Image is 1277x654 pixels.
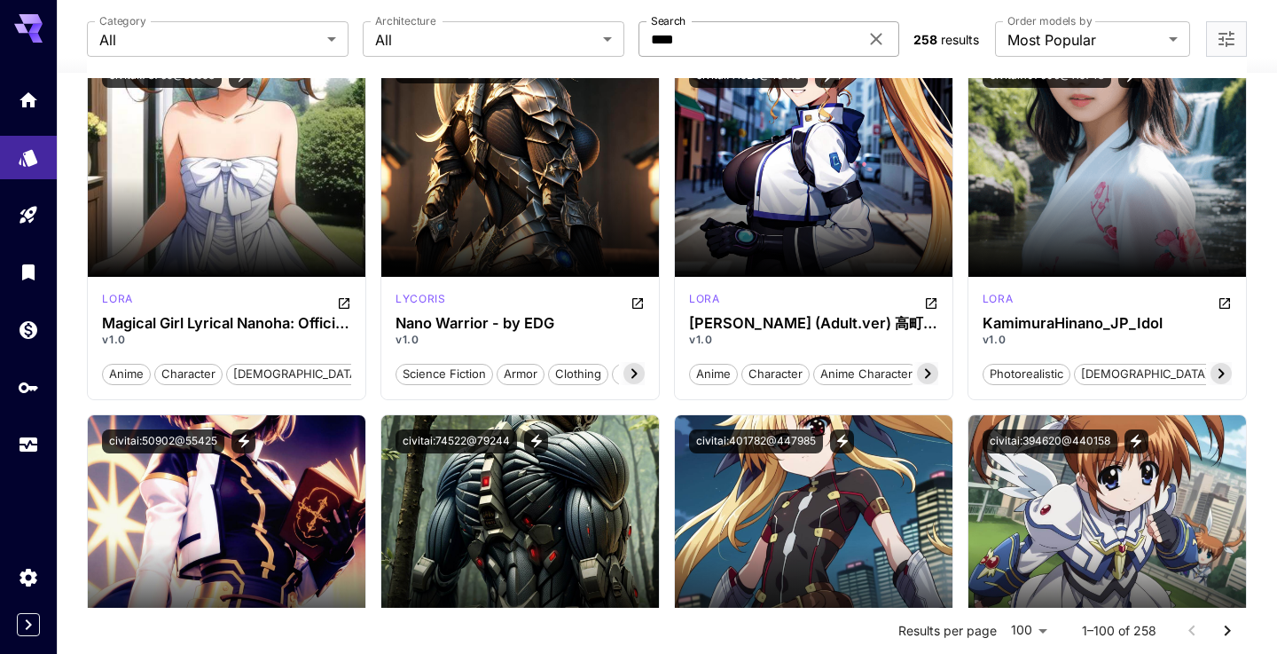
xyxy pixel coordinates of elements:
button: Open in CivitAI [1218,291,1232,312]
p: v1.0 [102,332,351,348]
span: anime [690,366,737,383]
button: armor [497,362,544,385]
div: Settings [18,566,39,588]
div: Takamachi Vivio (Adult.ver) 高町ヴィヴィオ / Magical girl Lyrical NANOHA [689,315,938,332]
button: View trigger words [524,429,548,453]
div: Models [18,141,39,163]
span: anime [103,366,150,383]
p: lora [983,291,1013,307]
span: armor [497,366,544,383]
div: SD 1.5 [396,291,445,312]
button: View trigger words [231,429,255,453]
span: photorealistic [983,366,1069,383]
h3: Magical Girl Lyrical Nanoha: Official Art Ver. [102,315,351,332]
span: character [155,366,222,383]
span: clothing [549,366,607,383]
span: character [742,366,809,383]
p: Results per page [898,622,997,640]
button: clothing [548,362,608,385]
button: anime [102,362,151,385]
p: lora [102,291,132,307]
span: results [941,32,979,47]
h3: [PERSON_NAME] (Adult.ver) 高町ヴィヴィオ / Magical girl Lyrical NANOHA [689,315,938,332]
div: API Keys [18,376,39,398]
label: Search [651,13,686,28]
span: [DEMOGRAPHIC_DATA] [1075,366,1216,383]
span: cyber armor [613,366,696,383]
button: civitai:394620@440158 [983,429,1117,453]
button: cyber armor [612,362,697,385]
p: v1.0 [396,332,645,348]
div: 100 [1004,618,1054,643]
button: [DEMOGRAPHIC_DATA] [1074,362,1217,385]
button: View trigger words [830,429,854,453]
p: v1.0 [983,332,1232,348]
div: Home [18,89,39,111]
button: civitai:74522@79244 [396,429,517,453]
p: v1.0 [689,332,938,348]
button: photorealistic [983,362,1070,385]
button: [DEMOGRAPHIC_DATA] [226,362,369,385]
button: Expand sidebar [17,613,40,636]
label: Category [99,13,146,28]
div: Playground [18,198,39,220]
div: Usage [18,434,39,456]
span: Most Popular [1007,29,1162,51]
button: Open in CivitAI [924,291,938,312]
button: Open more filters [1216,28,1237,51]
div: SD 1.5 [102,291,132,312]
span: All [375,29,596,51]
button: anime [689,362,738,385]
button: character [154,362,223,385]
span: 258 [913,32,937,47]
label: Order models by [1007,13,1092,28]
div: SD 1.5 [983,291,1013,312]
p: lora [689,291,719,307]
p: 1–100 of 258 [1082,622,1156,640]
div: Wallet [18,319,39,341]
button: Go to next page [1210,613,1245,649]
div: Library [18,261,39,283]
span: science fiction [396,366,492,383]
span: [DEMOGRAPHIC_DATA] [227,366,368,383]
div: SD 1.5 [689,291,719,312]
span: All [99,29,320,51]
label: Architecture [375,13,435,28]
span: anime character [814,366,919,383]
button: Open in CivitAI [631,291,645,312]
h3: Nano Warrior - by EDG [396,315,645,332]
p: lycoris [396,291,445,307]
button: Open in CivitAI [337,291,351,312]
button: View trigger words [1124,429,1148,453]
button: science fiction [396,362,493,385]
button: civitai:401782@447985 [689,429,823,453]
button: civitai:50902@55425 [102,429,224,453]
h3: KamimuraHinano_JP_Idol [983,315,1232,332]
button: character [741,362,810,385]
button: anime character [813,362,920,385]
